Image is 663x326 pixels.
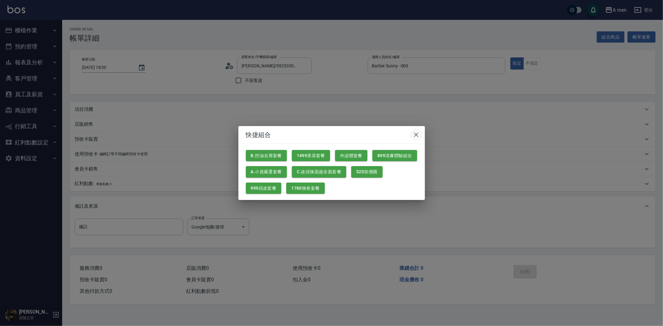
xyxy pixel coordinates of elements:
h2: 快捷組合 [238,126,425,143]
button: 899清膚體驗組合 [372,150,417,161]
button: 999頭皮套餐 [246,183,282,194]
button: 外泌體套餐 [335,150,367,161]
button: 1780換爸套餐 [286,183,325,194]
button: A.小資嚴選套餐 [246,166,287,178]
button: C.改頭換面超全面套餐 [292,166,346,178]
button: B.控油去屑套餐 [246,150,287,161]
button: 520加價購 [351,166,382,178]
button: 1499美容套餐 [292,150,330,161]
